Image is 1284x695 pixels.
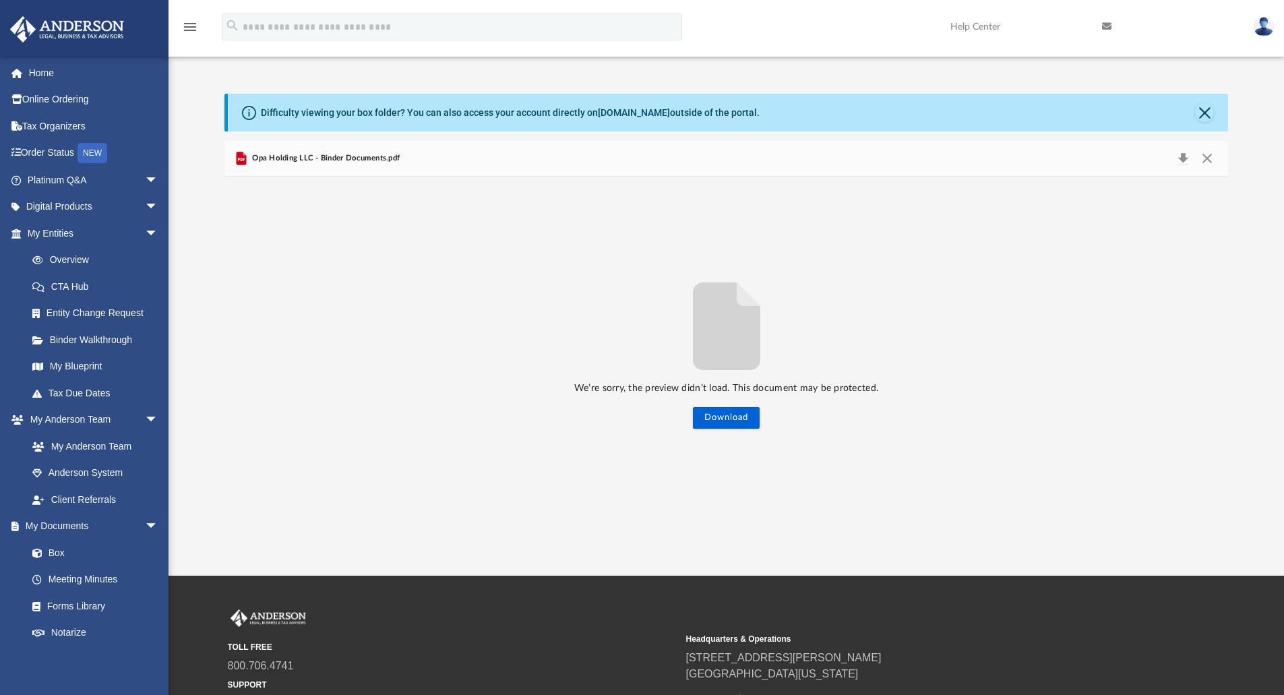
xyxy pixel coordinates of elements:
[182,26,198,35] a: menu
[19,247,179,274] a: Overview
[19,300,179,327] a: Entity Change Request
[686,668,859,679] a: [GEOGRAPHIC_DATA][US_STATE]
[19,593,165,620] a: Forms Library
[145,406,172,434] span: arrow_drop_down
[19,353,172,380] a: My Blueprint
[9,59,179,86] a: Home
[19,433,165,460] a: My Anderson Team
[228,641,677,653] small: TOLL FREE
[261,106,760,120] div: Difficulty viewing your box folder? You can also access your account directly on outside of the p...
[19,620,172,646] a: Notarize
[249,152,400,164] span: Opa Holding LLC - Binder Documents.pdf
[9,193,179,220] a: Digital Productsarrow_drop_down
[9,86,179,113] a: Online Ordering
[9,646,172,673] a: Online Learningarrow_drop_down
[224,380,1229,397] p: We’re sorry, the preview didn’t load. This document may be protected.
[9,140,179,167] a: Order StatusNEW
[225,18,240,33] i: search
[145,646,172,673] span: arrow_drop_down
[19,486,172,513] a: Client Referrals
[9,513,172,540] a: My Documentsarrow_drop_down
[19,273,179,300] a: CTA Hub
[1195,103,1214,122] button: Close
[1171,149,1195,168] button: Download
[9,113,179,140] a: Tax Organizers
[19,326,179,353] a: Binder Walkthrough
[686,633,1135,645] small: Headquarters & Operations
[9,220,179,247] a: My Entitiesarrow_drop_down
[228,609,309,627] img: Anderson Advisors Platinum Portal
[224,177,1229,524] div: File preview
[182,19,198,35] i: menu
[145,167,172,194] span: arrow_drop_down
[145,513,172,541] span: arrow_drop_down
[598,107,670,118] a: [DOMAIN_NAME]
[9,167,179,193] a: Platinum Q&Aarrow_drop_down
[693,407,760,429] button: Download
[9,406,172,433] a: My Anderson Teamarrow_drop_down
[19,460,172,487] a: Anderson System
[19,380,179,406] a: Tax Due Dates
[1254,17,1274,36] img: User Pic
[1195,149,1219,168] button: Close
[145,193,172,221] span: arrow_drop_down
[19,566,172,593] a: Meeting Minutes
[6,16,128,42] img: Anderson Advisors Platinum Portal
[228,660,294,671] a: 800.706.4741
[686,652,882,663] a: [STREET_ADDRESS][PERSON_NAME]
[224,141,1229,524] div: Preview
[78,143,107,163] div: NEW
[228,679,677,691] small: SUPPORT
[19,539,165,566] a: Box
[145,220,172,247] span: arrow_drop_down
